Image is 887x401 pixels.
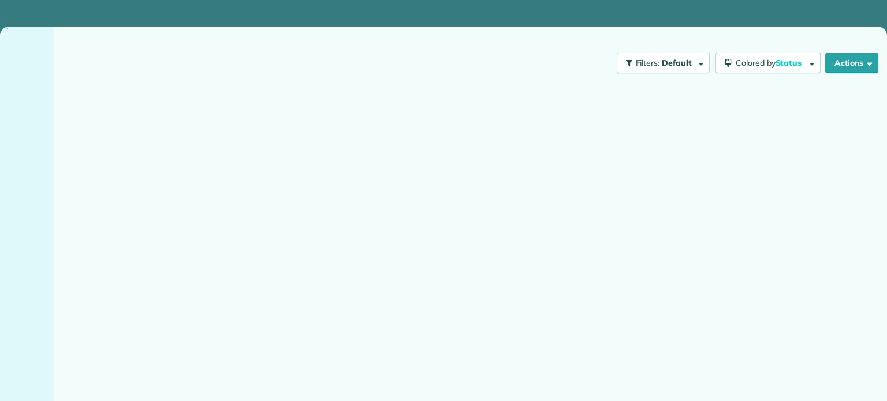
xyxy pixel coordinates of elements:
[715,53,821,73] button: Colored byStatus
[611,53,710,73] a: Filters: Default
[776,58,804,68] span: Status
[736,58,806,68] span: Colored by
[636,58,660,68] span: Filters:
[825,53,878,73] button: Actions
[617,53,710,73] button: Filters: Default
[662,58,692,68] span: Default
